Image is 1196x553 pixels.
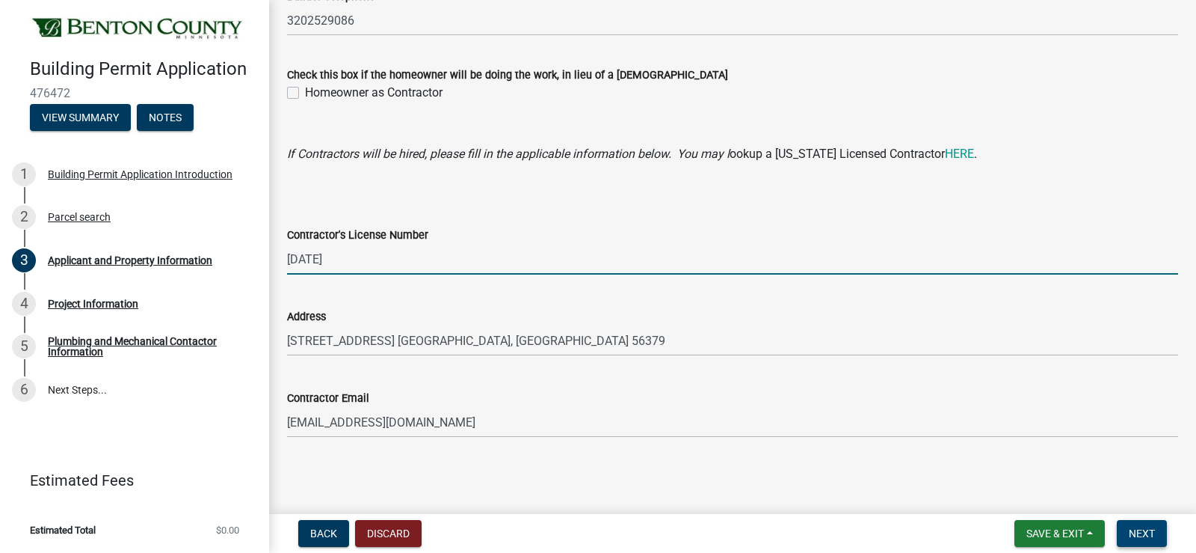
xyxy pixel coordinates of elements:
[48,255,212,266] div: Applicant and Property Information
[305,84,443,102] label: Homeowner as Contractor
[48,336,245,357] div: Plumbing and Mechanical Contactor Information
[1117,520,1167,547] button: Next
[355,520,422,547] button: Discard
[1129,528,1155,540] span: Next
[310,528,337,540] span: Back
[1026,528,1084,540] span: Save & Exit
[12,162,36,186] div: 1
[137,104,194,131] button: Notes
[287,147,730,161] i: If Contractors will be hired, please fill in the applicable information below. You may l
[48,212,111,222] div: Parcel search
[12,378,36,402] div: 6
[287,145,1178,163] p: ookup a [US_STATE] Licensed Contractor .
[12,205,36,229] div: 2
[137,112,194,124] wm-modal-confirm: Notes
[945,147,974,161] a: HERE
[12,248,36,272] div: 3
[48,299,138,309] div: Project Information
[216,525,239,535] span: $0.00
[287,230,428,241] label: Contractor's License Number
[287,70,728,81] label: Check this box if the homeowner will be doing the work, in lieu of a [DEMOGRAPHIC_DATA]
[30,525,96,535] span: Estimated Total
[298,520,349,547] button: Back
[48,169,232,180] div: Building Permit Application Introduction
[30,86,239,100] span: 476472
[12,292,36,316] div: 4
[30,16,245,43] img: Benton County, Minnesota
[30,112,131,124] wm-modal-confirm: Summary
[30,104,131,131] button: View Summary
[287,312,326,323] label: Address
[12,334,36,358] div: 5
[287,394,369,404] label: Contractor Email
[12,465,245,495] a: Estimated Fees
[30,58,257,80] h4: Building Permit Application
[1014,520,1105,547] button: Save & Exit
